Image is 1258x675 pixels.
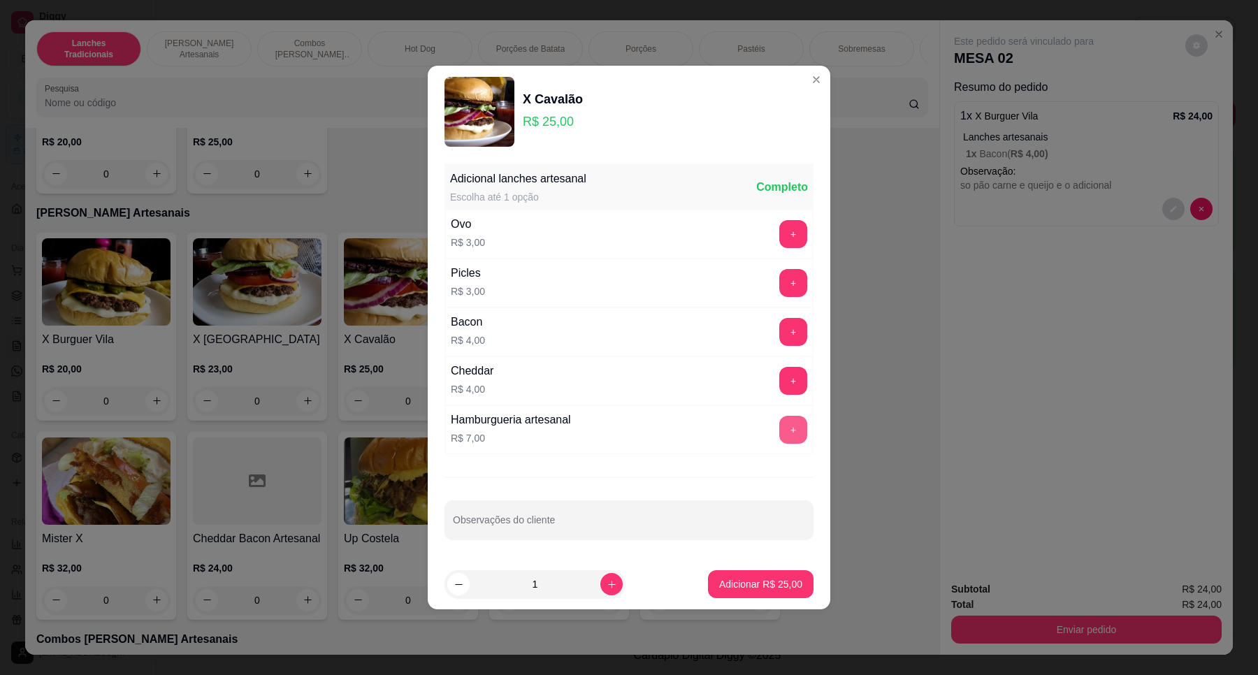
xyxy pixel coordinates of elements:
[779,220,807,248] button: add
[805,68,827,91] button: Close
[451,363,493,379] div: Cheddar
[450,170,586,187] div: Adicional lanches artesanal
[451,412,571,428] div: Hamburgueria artesanal
[708,570,814,598] button: Adicionar R$ 25,00
[523,89,583,109] div: X Cavalão
[451,265,485,282] div: Picles
[451,314,485,331] div: Bacon
[447,573,470,595] button: decrease-product-quantity
[451,235,485,249] p: R$ 3,00
[450,190,586,204] div: Escolha até 1 opção
[600,573,623,595] button: increase-product-quantity
[779,367,807,395] button: add
[779,269,807,297] button: add
[779,416,807,444] button: add
[779,318,807,346] button: add
[451,333,485,347] p: R$ 4,00
[451,284,485,298] p: R$ 3,00
[719,577,802,591] p: Adicionar R$ 25,00
[523,112,583,131] p: R$ 25,00
[756,179,808,196] div: Completo
[451,216,485,233] div: Ovo
[453,518,805,532] input: Observações do cliente
[451,431,571,445] p: R$ 7,00
[451,382,493,396] p: R$ 4,00
[444,77,514,147] img: product-image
